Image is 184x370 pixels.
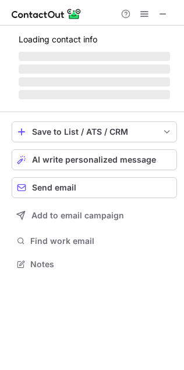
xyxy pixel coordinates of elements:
button: Add to email campaign [12,205,177,226]
span: Send email [32,183,76,192]
button: save-profile-one-click [12,121,177,142]
p: Loading contact info [19,35,170,44]
span: Find work email [30,236,172,246]
span: AI write personalized message [32,155,156,164]
img: ContactOut v5.3.10 [12,7,82,21]
span: ‌ [19,90,170,99]
button: Find work email [12,233,177,249]
div: Save to List / ATS / CRM [32,127,157,136]
button: Send email [12,177,177,198]
span: Notes [30,259,172,270]
span: ‌ [19,52,170,61]
span: Add to email campaign [31,211,124,220]
button: AI write personalized message [12,149,177,170]
button: Notes [12,256,177,272]
span: ‌ [19,77,170,87]
span: ‌ [19,64,170,74]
